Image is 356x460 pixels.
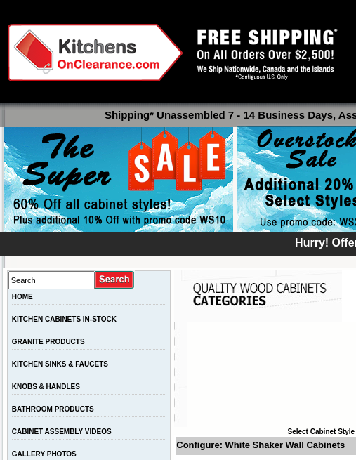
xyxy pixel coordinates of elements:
a: KNOBS & HANDLES [12,383,80,390]
a: GALLERY PHOTOS [12,450,77,458]
a: CABINET ASSEMBLY VIDEOS [12,428,112,435]
a: BATHROOM PRODUCTS [12,405,94,413]
a: GRANITE PRODUCTS [12,338,85,346]
b: Configure: White Shaker Wall Cabinets [176,440,345,450]
input: Submit [95,270,135,289]
a: HOME [12,293,33,301]
a: KITCHEN CABINETS IN-STOCK [12,315,117,323]
img: Kitchens on Clearance Logo [8,24,183,81]
b: Select Cabinet Style [287,428,355,435]
a: KITCHEN SINKS & FAUCETS [12,360,108,368]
